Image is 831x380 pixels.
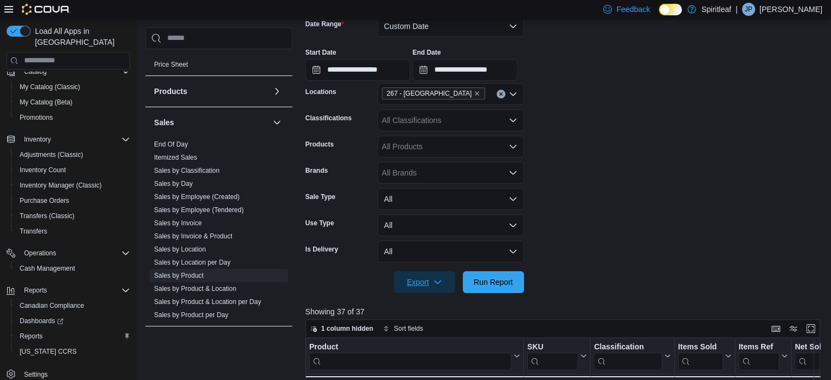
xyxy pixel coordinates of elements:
button: Items Ref [739,342,788,370]
h3: Products [154,86,187,97]
a: Adjustments (Classic) [15,148,87,161]
span: Sales by Product per Day [154,311,228,319]
button: Keyboard shortcuts [769,322,782,335]
span: Transfers [15,225,130,238]
span: Catalog [20,65,130,78]
label: Use Type [305,219,334,227]
span: Inventory Count [15,163,130,177]
button: Catalog [2,64,134,79]
button: Operations [20,247,61,260]
a: Transfers (Classic) [15,209,79,223]
span: Operations [24,249,56,258]
button: Sales [270,116,284,129]
span: Sales by Classification [154,166,220,175]
a: Sales by Location [154,245,206,253]
span: 1 column hidden [321,324,373,333]
button: Product [309,342,520,370]
span: Adjustments (Classic) [15,148,130,161]
button: Remove 267 - Cold Lake from selection in this group [474,90,480,97]
button: Reports [2,283,134,298]
p: Showing 37 of 37 [305,306,826,317]
a: Purchase Orders [15,194,74,207]
input: Press the down key to open a popover containing a calendar. [412,59,517,81]
span: Adjustments (Classic) [20,150,83,159]
a: Sales by Employee (Created) [154,193,240,201]
span: 267 - Cold Lake [382,87,485,100]
button: My Catalog (Beta) [11,95,134,110]
button: Pricing [270,36,284,49]
p: Spiritleaf [702,3,731,16]
a: My Catalog (Classic) [15,80,85,93]
a: Sales by Product per Day [154,311,228,319]
span: Canadian Compliance [20,301,84,310]
a: Sales by Product & Location [154,285,237,293]
div: Items Sold [678,342,723,352]
div: SKU [527,342,578,352]
span: Purchase Orders [15,194,130,207]
button: Sort fields [379,322,427,335]
span: Load All Apps in [GEOGRAPHIC_DATA] [31,26,130,48]
span: Inventory [24,135,51,144]
button: Open list of options [509,168,517,177]
label: Start Date [305,48,337,57]
span: Inventory Manager (Classic) [20,181,102,190]
label: End Date [412,48,441,57]
button: Products [270,85,284,98]
label: Locations [305,87,337,96]
a: Sales by Product [154,272,204,279]
span: Inventory Count [20,166,66,174]
a: Sales by Location per Day [154,259,231,266]
button: 1 column hidden [306,322,378,335]
span: Promotions [20,113,53,122]
span: Canadian Compliance [15,299,130,312]
span: Sales by Employee (Created) [154,192,240,201]
a: Dashboards [15,314,68,328]
span: End Of Day [154,140,188,149]
span: Transfers (Classic) [20,212,74,220]
div: SKU URL [527,342,578,370]
button: Promotions [11,110,134,125]
span: Settings [24,370,48,379]
span: Catalog [24,67,46,76]
input: Dark Mode [659,4,682,15]
span: JP [745,3,752,16]
span: Sales by Invoice & Product [154,232,232,241]
a: Dashboards [11,313,134,329]
span: Run Report [474,277,513,288]
span: Reports [24,286,47,295]
span: Dashboards [15,314,130,328]
span: Promotions [15,111,130,124]
button: Products [154,86,268,97]
button: Custom Date [378,15,524,37]
button: Open list of options [509,90,517,98]
button: Enter fullscreen [804,322,817,335]
label: Classifications [305,114,352,122]
a: My Catalog (Beta) [15,96,77,109]
span: Itemized Sales [154,153,197,162]
span: Inventory Manager (Classic) [15,179,130,192]
a: Sales by Day [154,180,193,188]
span: Inventory [20,133,130,146]
a: End Of Day [154,141,188,148]
span: Sales by Location per Day [154,258,231,267]
button: Canadian Compliance [11,298,134,313]
button: Sales [154,117,268,128]
div: Items Ref [739,342,779,370]
a: Sales by Employee (Tendered) [154,206,244,214]
span: Cash Management [20,264,75,273]
button: Inventory [2,132,134,147]
a: Inventory Manager (Classic) [15,179,106,192]
label: Date Range [305,20,344,28]
button: All [378,188,524,210]
button: Inventory Manager (Classic) [11,178,134,193]
span: My Catalog (Classic) [15,80,130,93]
span: Sales by Product & Location [154,284,237,293]
button: Inventory Count [11,162,134,178]
span: Reports [20,332,43,341]
p: | [735,3,738,16]
a: [US_STATE] CCRS [15,345,81,358]
p: [PERSON_NAME] [759,3,822,16]
h3: Sales [154,117,174,128]
span: 267 - [GEOGRAPHIC_DATA] [387,88,472,99]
